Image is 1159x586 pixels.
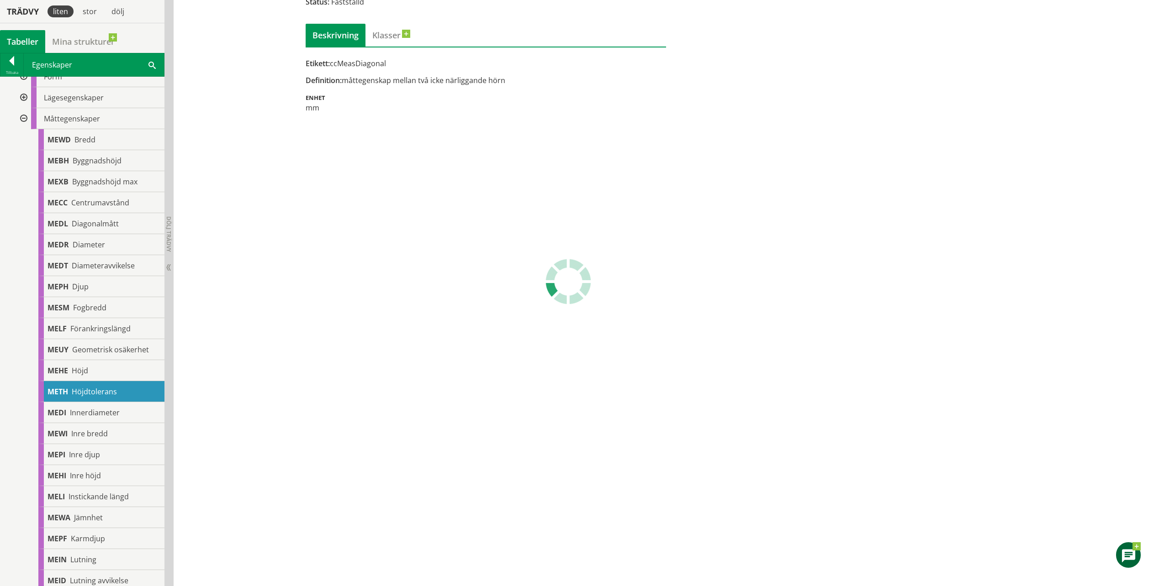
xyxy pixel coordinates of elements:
[48,534,67,544] span: MEPF
[48,219,68,229] span: MEDL
[545,259,591,304] img: Laddar
[165,216,173,252] span: Dölj trädvy
[71,429,108,439] span: Inre bredd
[306,24,365,47] div: Beskrivning
[72,366,88,376] span: Höjd
[74,513,103,523] span: Jämnhet
[45,30,122,53] a: Mina strukturer
[306,75,342,85] span: Definition:
[48,156,69,166] span: MEBH
[306,58,667,68] div: ccMeasDiagonal
[70,471,101,481] span: Inre höjd
[73,240,105,250] span: Diameter
[48,576,66,586] span: MEID
[0,69,23,76] div: Tillbaka
[72,345,149,355] span: Geometrisk osäkerhet
[2,6,44,16] div: Trädvy
[70,324,131,334] span: Förankringslängd
[69,492,129,502] span: Instickande längd
[48,429,68,439] span: MEWI
[306,93,667,101] div: Enhet
[72,261,135,271] span: Diameteravvikelse
[72,177,138,187] span: Byggnadshöjd max
[24,53,164,76] div: Egenskaper
[48,5,74,17] div: liten
[148,60,156,69] span: Sök i tabellen
[48,345,69,355] span: MEUY
[48,492,65,502] span: MELI
[48,135,71,145] span: MEWD
[74,135,95,145] span: Bredd
[306,103,667,113] div: mm
[48,261,68,271] span: MEDT
[48,198,68,208] span: MECC
[48,555,67,565] span: MEIN
[70,555,96,565] span: Lutning
[71,198,129,208] span: Centrumavstånd
[106,5,130,17] div: dölj
[70,408,120,418] span: Innerdiameter
[44,114,100,124] span: Måttegenskaper
[71,534,105,544] span: Karmdjup
[365,24,408,47] a: Klasser
[44,93,104,103] span: Lägesegenskaper
[48,177,69,187] span: MEXB
[48,471,66,481] span: MEHI
[72,282,89,292] span: Djup
[48,282,69,292] span: MEPH
[72,219,119,229] span: Diagonalmått
[48,366,68,376] span: MEHE
[69,450,100,460] span: Inre djup
[48,408,66,418] span: MEDI
[70,576,128,586] span: Lutning avvikelse
[48,303,69,313] span: MESM
[48,387,68,397] span: METH
[44,72,62,82] span: Form
[72,387,117,397] span: Höjdtolerans
[48,240,69,250] span: MEDR
[73,156,122,166] span: Byggnadshöjd
[306,75,667,85] div: måttegenskap mellan två icke närliggande hörn
[77,5,102,17] div: stor
[306,58,330,68] span: Etikett:
[48,450,65,460] span: MEPI
[48,513,70,523] span: MEWA
[73,303,106,313] span: Fogbredd
[48,324,67,334] span: MELF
